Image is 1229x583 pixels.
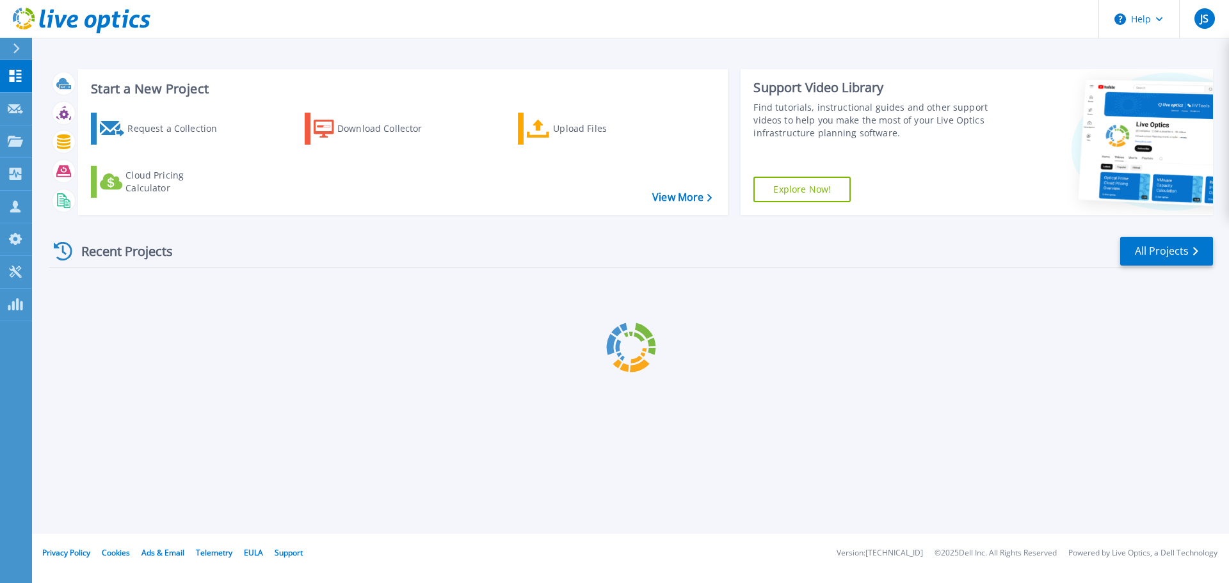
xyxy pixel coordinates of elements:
a: All Projects [1120,237,1213,266]
a: Explore Now! [753,177,851,202]
a: Ads & Email [141,547,184,558]
a: Telemetry [196,547,232,558]
li: © 2025 Dell Inc. All Rights Reserved [935,549,1057,557]
a: Download Collector [305,113,447,145]
div: Cloud Pricing Calculator [125,169,228,195]
a: Upload Files [518,113,661,145]
div: Upload Files [553,116,655,141]
div: Support Video Library [753,79,994,96]
a: Privacy Policy [42,547,90,558]
li: Version: [TECHNICAL_ID] [837,549,923,557]
a: EULA [244,547,263,558]
div: Download Collector [337,116,440,141]
div: Request a Collection [127,116,230,141]
div: Recent Projects [49,236,190,267]
a: Cookies [102,547,130,558]
a: View More [652,191,712,204]
span: JS [1200,13,1209,24]
a: Request a Collection [91,113,234,145]
div: Find tutorials, instructional guides and other support videos to help you make the most of your L... [753,101,994,140]
a: Support [275,547,303,558]
li: Powered by Live Optics, a Dell Technology [1068,549,1217,557]
a: Cloud Pricing Calculator [91,166,234,198]
h3: Start a New Project [91,82,712,96]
